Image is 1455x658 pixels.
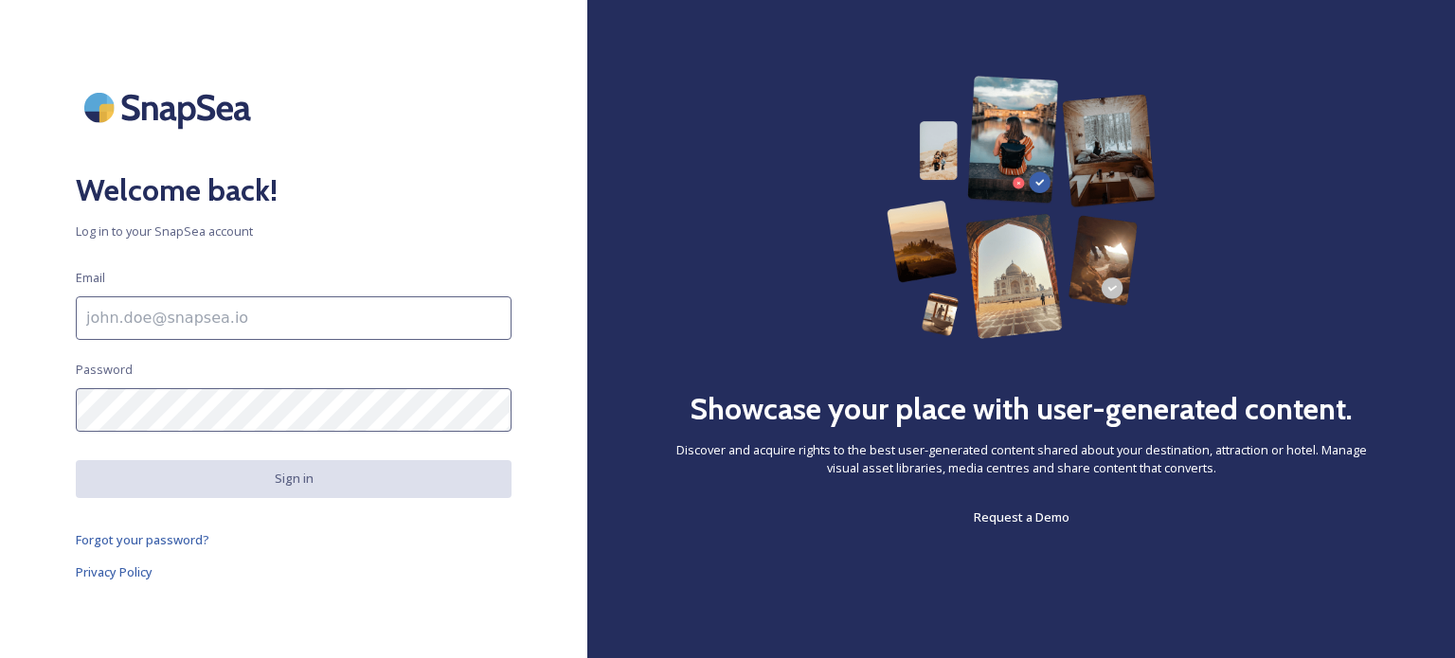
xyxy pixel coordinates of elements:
img: SnapSea Logo [76,76,265,139]
h2: Welcome back! [76,168,512,213]
a: Request a Demo [974,506,1069,528]
a: Forgot your password? [76,528,512,551]
a: Privacy Policy [76,560,512,583]
span: Discover and acquire rights to the best user-generated content shared about your destination, att... [663,441,1379,477]
span: Privacy Policy [76,563,153,580]
span: Forgot your password? [76,531,209,548]
input: john.doe@snapsea.io [76,296,512,340]
img: 63b42ca75bacad526042e722_Group%20154-p-800.png [887,76,1156,339]
button: Sign in [76,460,512,497]
span: Email [76,269,105,287]
span: Request a Demo [974,508,1069,525]
span: Password [76,361,133,379]
span: Log in to your SnapSea account [76,222,512,240]
h2: Showcase your place with user-generated content. [690,386,1353,432]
